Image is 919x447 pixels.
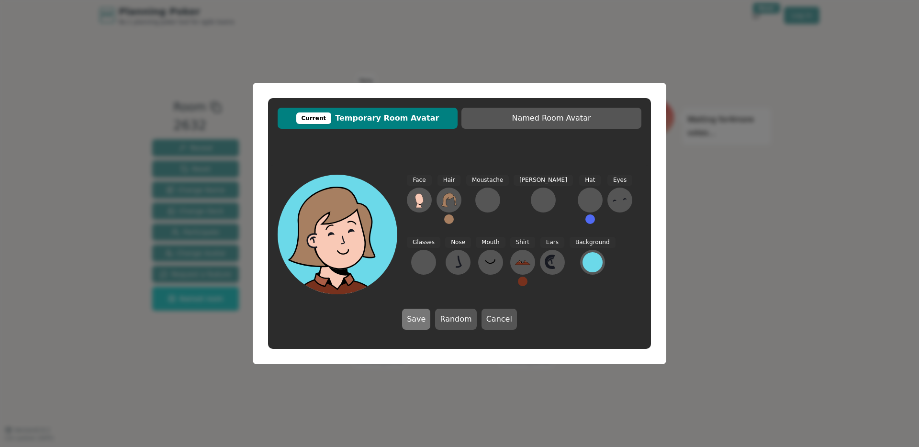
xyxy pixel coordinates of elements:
[476,237,505,248] span: Mouth
[540,237,564,248] span: Ears
[570,237,616,248] span: Background
[579,175,601,186] span: Hat
[482,309,517,330] button: Cancel
[445,237,471,248] span: Nose
[466,112,637,124] span: Named Room Avatar
[514,175,573,186] span: [PERSON_NAME]
[402,309,430,330] button: Save
[435,309,476,330] button: Random
[510,237,535,248] span: Shirt
[282,112,453,124] span: Temporary Room Avatar
[407,237,440,248] span: Glasses
[278,108,458,129] button: CurrentTemporary Room Avatar
[461,108,641,129] button: Named Room Avatar
[437,175,461,186] span: Hair
[607,175,632,186] span: Eyes
[296,112,332,124] div: Current
[466,175,509,186] span: Moustache
[407,175,431,186] span: Face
